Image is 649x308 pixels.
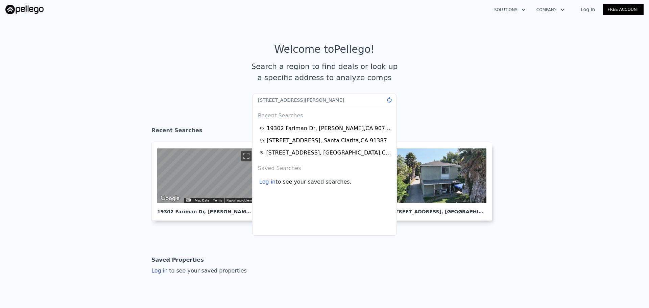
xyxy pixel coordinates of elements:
[213,198,222,202] a: Terms (opens in new tab)
[249,61,400,83] div: Search a region to find deals or look up a specific address to analyze comps
[531,4,570,16] button: Company
[186,198,191,202] button: Keyboard shortcuts
[151,267,247,275] div: Log in
[266,149,392,157] div: [STREET_ADDRESS] , [GEOGRAPHIC_DATA] , CA 90003
[259,149,392,157] a: [STREET_ADDRESS], [GEOGRAPHIC_DATA],CA 90003
[5,5,44,14] img: Pellego
[267,137,387,145] div: [STREET_ADDRESS] , Santa Clarita , CA 91387
[259,124,392,133] a: 19302 Fariman Dr, [PERSON_NAME],CA 90746
[252,94,397,106] input: Search an address or region...
[226,198,252,202] a: Report a problem
[151,253,204,267] div: Saved Properties
[255,159,394,175] div: Saved Searches
[274,43,375,55] div: Welcome to Pellego !
[241,151,251,161] button: Toggle fullscreen view
[157,148,254,203] div: Street View
[168,267,247,274] span: to see your saved properties
[159,194,181,203] a: Open this area in Google Maps (opens a new window)
[159,194,181,203] img: Google
[157,148,254,203] div: Map
[489,4,531,16] button: Solutions
[573,6,603,13] a: Log In
[151,143,265,221] a: Map 19302 Fariman Dr, [PERSON_NAME],CA 90746
[195,198,209,203] button: Map Data
[384,143,498,221] a: [STREET_ADDRESS], [GEOGRAPHIC_DATA]
[267,124,392,133] div: 19302 Fariman Dr , [PERSON_NAME] , CA 90746
[390,203,486,215] div: [STREET_ADDRESS] , [GEOGRAPHIC_DATA]
[603,4,644,15] a: Free Account
[259,137,392,145] a: [STREET_ADDRESS], Santa Clarita,CA 91387
[259,178,275,186] div: Log in
[255,106,394,122] div: Recent Searches
[251,209,279,214] span: , CA 90746
[157,203,254,215] div: 19302 Fariman Dr , [PERSON_NAME]
[151,121,498,143] div: Recent Searches
[275,178,351,186] span: to see your saved searches.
